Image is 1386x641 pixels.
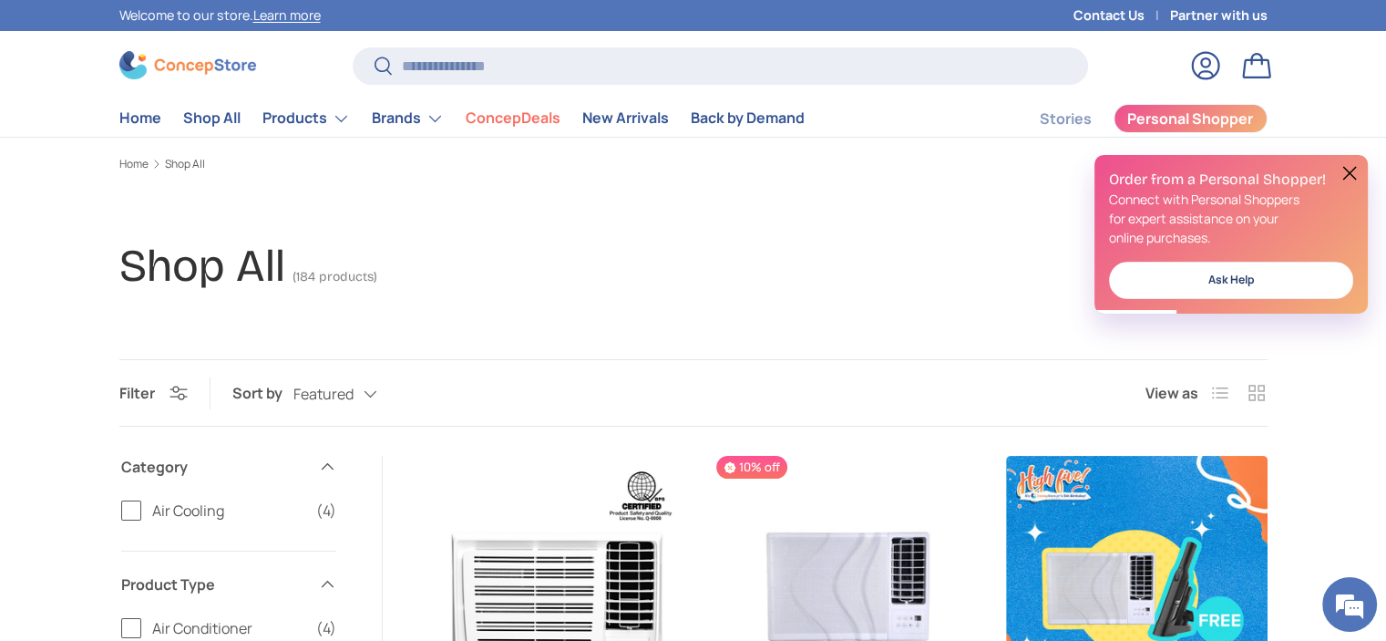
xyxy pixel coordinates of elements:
[253,6,321,24] a: Learn more
[119,383,155,403] span: Filter
[9,439,347,502] textarea: Type your message and click 'Submit'
[121,552,336,617] summary: Product Type
[316,500,336,522] span: (4)
[232,382,293,404] label: Sort by
[119,100,161,136] a: Home
[121,456,307,478] span: Category
[1073,5,1170,26] a: Contact Us
[267,502,331,527] em: Submit
[1145,382,1198,404] span: View as
[121,574,307,595] span: Product Type
[1040,101,1092,137] a: Stories
[119,239,285,293] h1: Shop All
[299,9,343,53] div: Minimize live chat window
[119,383,188,403] button: Filter
[1109,170,1353,190] h2: Order from a Personal Shopper!
[119,100,805,137] nav: Primary
[1127,111,1253,126] span: Personal Shopper
[119,156,1268,172] nav: Breadcrumbs
[316,617,336,639] span: (4)
[165,159,205,170] a: Shop All
[716,456,787,479] span: 10% off
[152,500,305,522] span: Air Cooling
[582,100,669,136] a: New Arrivals
[152,617,305,639] span: Air Conditioner
[121,434,336,500] summary: Category
[996,100,1268,137] nav: Secondary
[361,100,455,137] summary: Brands
[38,200,318,384] span: We are offline. Please leave us a message.
[466,100,560,136] a: ConcepDeals
[293,378,414,410] button: Featured
[1170,5,1268,26] a: Partner with us
[1109,262,1353,299] a: Ask Help
[293,269,377,284] span: (184 products)
[183,100,241,136] a: Shop All
[1114,104,1268,133] a: Personal Shopper
[293,386,354,403] span: Featured
[119,159,149,170] a: Home
[252,100,361,137] summary: Products
[119,51,256,79] img: ConcepStore
[119,5,321,26] p: Welcome to our store.
[95,102,306,126] div: Leave a message
[1109,190,1353,247] p: Connect with Personal Shoppers for expert assistance on your online purchases.
[691,100,805,136] a: Back by Demand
